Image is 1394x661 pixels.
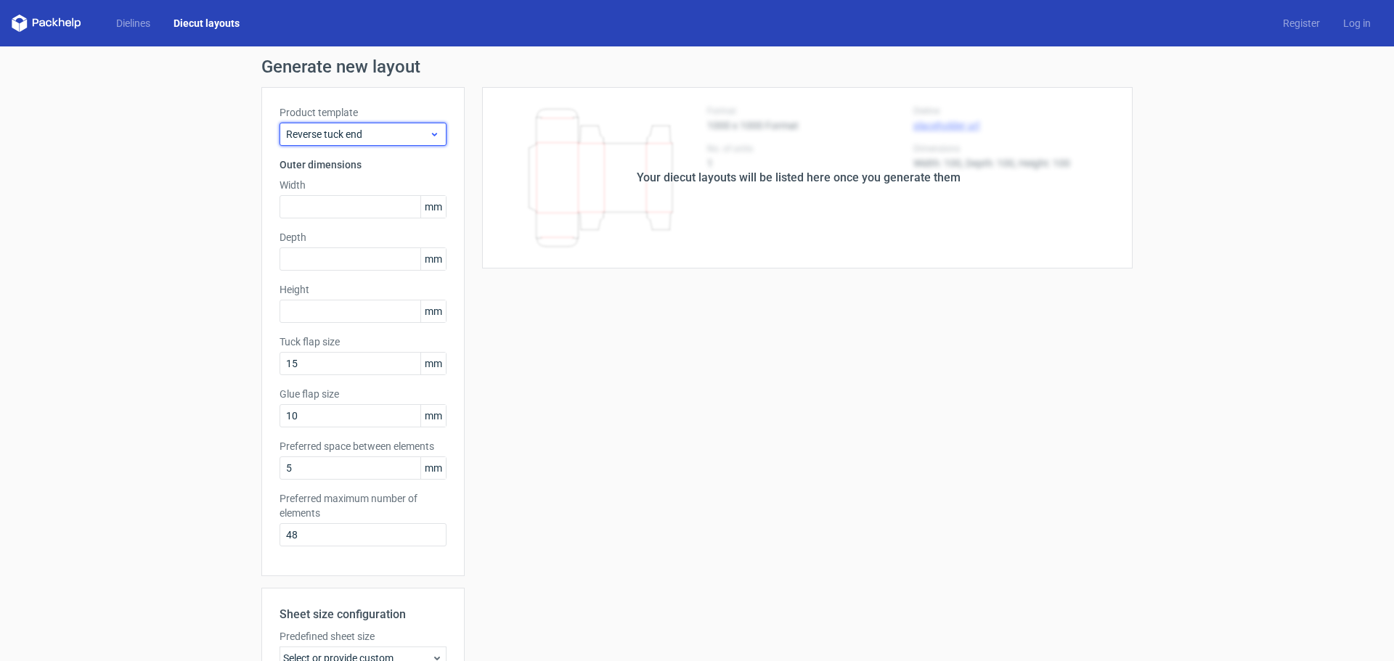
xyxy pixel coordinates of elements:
span: mm [420,196,446,218]
label: Depth [280,230,447,245]
a: Register [1271,16,1332,30]
label: Height [280,282,447,297]
h2: Sheet size configuration [280,606,447,623]
span: mm [420,300,446,322]
a: Dielines [105,16,162,30]
label: Preferred space between elements [280,439,447,453]
span: mm [420,353,446,374]
label: Width [280,178,447,192]
h1: Generate new layout [261,58,1133,75]
span: mm [420,405,446,427]
label: Glue flap size [280,387,447,401]
span: Reverse tuck end [286,127,429,141]
a: Diecut layouts [162,16,251,30]
h3: Outer dimensions [280,157,447,172]
span: mm [420,248,446,270]
label: Product template [280,105,447,120]
div: Your diecut layouts will be listed here once you generate them [637,169,961,186]
label: Predefined sheet size [280,629,447,644]
span: mm [420,457,446,479]
label: Tuck flap size [280,334,447,349]
a: Log in [1332,16,1382,30]
label: Preferred maximum number of elements [280,491,447,520]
